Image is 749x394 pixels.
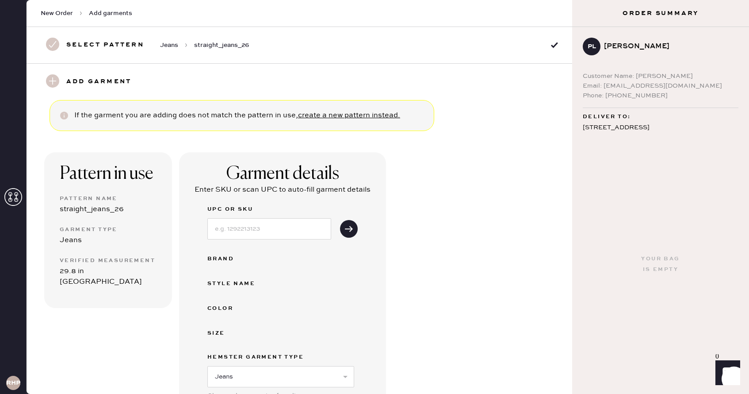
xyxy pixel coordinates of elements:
span: Add garments [89,9,132,18]
span: New Order [41,9,73,18]
div: Pattern in use [60,163,157,185]
h3: Select pattern [66,38,144,53]
div: Style name [207,278,278,289]
h3: Order Summary [572,9,749,18]
a: create a new pattern instead. [298,111,400,120]
span: Deliver to: [583,112,631,122]
input: e.g. 1292213123 [207,218,331,239]
div: Jeans [60,235,157,246]
div: [PERSON_NAME] [604,41,731,52]
div: Pattern Name [60,193,157,204]
h3: RHPA [6,380,20,386]
div: Email: [EMAIL_ADDRESS][DOMAIN_NAME] [583,81,738,91]
span: Jeans [160,41,178,50]
label: Hemster Garment Type [207,352,354,363]
div: [STREET_ADDRESS] Block H, Unit #1628 [GEOGRAPHIC_DATA] , FL 33606 [583,122,738,156]
div: 29.8 in [GEOGRAPHIC_DATA] [60,266,157,287]
h3: Add garment [66,74,131,89]
div: straight_jeans_26 [60,204,157,215]
div: Phone: [PHONE_NUMBER] [583,91,738,100]
div: Size [207,328,278,339]
iframe: Front Chat [707,354,745,392]
label: UPC or SKU [207,204,331,215]
div: Verified Measurement [60,255,157,266]
div: If the garment you are adding does not match the pattern in use, [74,110,400,121]
div: Garment Type [60,224,157,235]
div: Brand [207,254,278,264]
div: Garment details [226,163,339,185]
h3: PL [588,43,596,50]
div: Customer Name: [PERSON_NAME] [583,71,738,81]
div: Color [207,303,278,314]
div: Enter SKU or scan UPC to auto-fill garment details [195,185,371,195]
div: Your bag is empty [641,254,680,275]
span: straight_jeans_26 [194,41,249,50]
